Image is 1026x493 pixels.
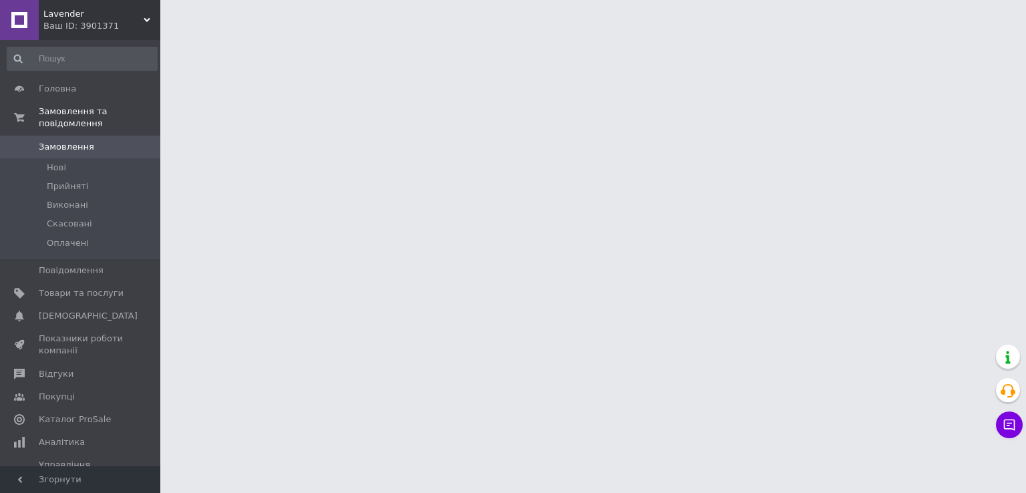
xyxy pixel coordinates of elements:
[39,368,73,380] span: Відгуки
[39,310,138,322] span: [DEMOGRAPHIC_DATA]
[43,20,160,32] div: Ваш ID: 3901371
[47,218,92,230] span: Скасовані
[39,141,94,153] span: Замовлення
[39,333,124,357] span: Показники роботи компанії
[43,8,144,20] span: Lavender
[47,199,88,211] span: Виконані
[39,391,75,403] span: Покупці
[47,180,88,192] span: Прийняті
[39,287,124,299] span: Товари та послуги
[996,412,1023,438] button: Чат з покупцем
[39,265,104,277] span: Повідомлення
[39,106,160,130] span: Замовлення та повідомлення
[39,83,76,95] span: Головна
[47,237,89,249] span: Оплачені
[39,436,85,448] span: Аналітика
[39,459,124,483] span: Управління сайтом
[47,162,66,174] span: Нові
[39,414,111,426] span: Каталог ProSale
[7,47,158,71] input: Пошук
